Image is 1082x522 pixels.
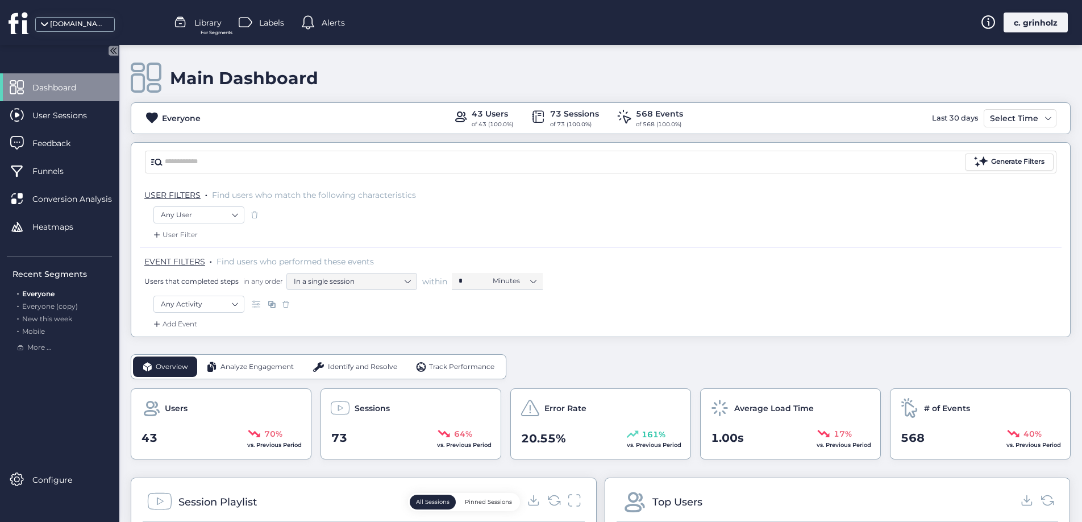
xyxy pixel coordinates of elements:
[161,296,237,313] nz-select-item: Any Activity
[294,273,410,290] nz-select-item: In a single session
[220,362,294,372] span: Analyze Engagement
[144,190,201,200] span: USER FILTERS
[144,256,205,267] span: EVENT FILTERS
[322,16,345,29] span: Alerts
[328,362,397,372] span: Identify and Resolve
[241,276,283,286] span: in any order
[151,318,197,330] div: Add Event
[22,327,45,335] span: Mobile
[170,68,318,89] div: Main Dashboard
[165,402,188,415] span: Users
[22,289,55,298] span: Everyone
[264,428,282,440] span: 70%
[331,429,347,447] span: 73
[32,193,129,205] span: Conversion Analysis
[834,428,852,440] span: 17%
[636,120,683,129] div: of 568 (100.0%)
[987,111,1041,125] div: Select Time
[32,474,89,486] span: Configure
[178,494,257,510] div: Session Playlist
[156,362,188,372] span: Overview
[32,137,88,150] span: Feedback
[410,495,456,509] button: All Sessions
[550,107,599,120] div: 73 Sessions
[924,402,970,415] span: # of Events
[17,300,19,310] span: .
[13,268,112,280] div: Recent Segments
[1006,441,1061,449] span: vs. Previous Period
[151,229,198,241] div: User Filter
[642,428,665,441] span: 161%
[17,312,19,323] span: .
[50,19,107,30] div: [DOMAIN_NAME]
[965,154,1054,171] button: Generate Filters
[550,120,599,129] div: of 73 (100.0%)
[212,190,416,200] span: Find users who match the following characteristics
[32,165,81,177] span: Funnels
[544,402,586,415] span: Error Rate
[901,429,925,447] span: 568
[32,109,104,122] span: User Sessions
[817,441,871,449] span: vs. Previous Period
[161,206,237,223] nz-select-item: Any User
[493,272,536,289] nz-select-item: Minutes
[459,495,518,509] button: Pinned Sessions
[22,314,72,323] span: New this week
[734,402,814,415] span: Average Load Time
[991,156,1044,167] div: Generate Filters
[162,112,201,125] div: Everyone
[32,81,93,94] span: Dashboard
[194,16,222,29] span: Library
[636,107,683,120] div: 568 Events
[142,429,157,447] span: 43
[652,494,702,510] div: Top Users
[472,107,513,120] div: 43 Users
[929,109,981,127] div: Last 30 days
[144,276,239,286] span: Users that completed steps
[217,256,374,267] span: Find users who performed these events
[210,254,212,266] span: .
[1023,428,1042,440] span: 40%
[429,362,494,372] span: Track Performance
[521,430,566,448] span: 20.55%
[247,441,302,449] span: vs. Previous Period
[22,302,78,310] span: Everyone (copy)
[17,287,19,298] span: .
[437,441,492,449] span: vs. Previous Period
[201,29,232,36] span: For Segments
[259,16,284,29] span: Labels
[627,441,681,449] span: vs. Previous Period
[32,221,90,233] span: Heatmaps
[1004,13,1068,32] div: c. grinholz
[355,402,390,415] span: Sessions
[17,325,19,335] span: .
[454,428,472,440] span: 64%
[27,342,52,353] span: More ...
[422,276,447,287] span: within
[205,188,207,199] span: .
[472,120,513,129] div: of 43 (100.0%)
[711,429,744,447] span: 1.00s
